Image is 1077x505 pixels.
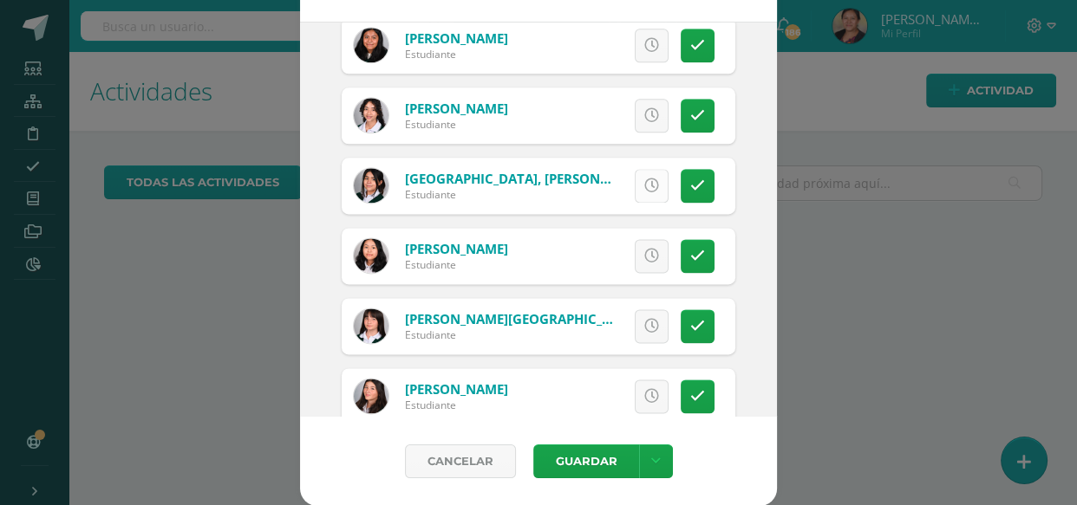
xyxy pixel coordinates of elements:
img: 3422b101b42f00b3c9e00078d2052091.png [354,28,388,62]
a: [PERSON_NAME][GEOGRAPHIC_DATA] [405,310,641,327]
div: Estudiante [405,47,508,62]
div: Estudiante [405,257,508,272]
div: Estudiante [405,117,508,132]
a: [PERSON_NAME] [405,380,508,398]
div: Estudiante [405,327,613,342]
div: Estudiante [405,398,508,412]
img: d687053b5551e27848042033108bd59f.png [354,308,388,343]
a: Cancelar [405,444,516,478]
a: [PERSON_NAME] [405,240,508,257]
button: Guardar [533,444,639,478]
div: Estudiante [405,187,613,202]
a: [GEOGRAPHIC_DATA], [PERSON_NAME] [405,170,648,187]
img: 45558c105fc30d3ead8d7c169e6df071.png [354,379,388,413]
img: 533245cea9acc6e0d18d1a7feeb82132.png [354,168,388,203]
img: 4e42d158c8d13d5ce663d8357623b1f7.png [354,238,388,273]
img: 0f95f4bc06d508805ba3cb426c871d8f.png [354,98,388,133]
a: [PERSON_NAME] [405,29,508,47]
a: [PERSON_NAME] [405,100,508,117]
